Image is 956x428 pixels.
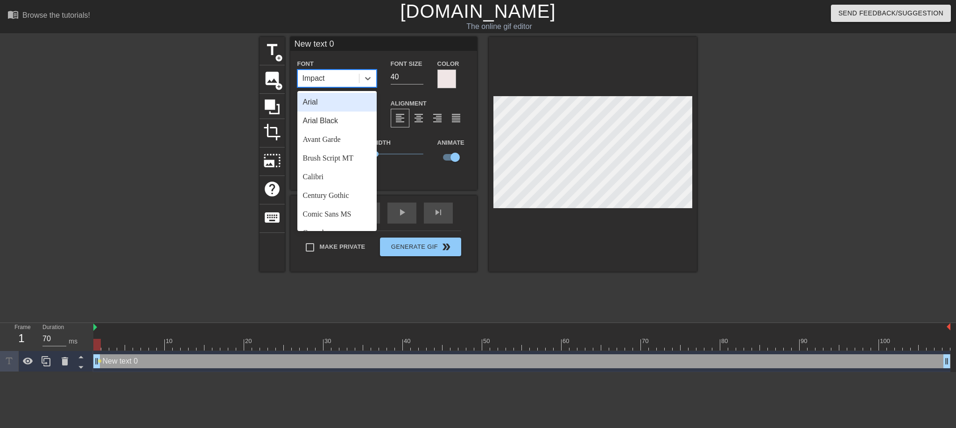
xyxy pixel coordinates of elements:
[437,138,464,147] label: Animate
[297,59,314,69] label: Font
[404,337,412,346] div: 40
[7,9,19,20] span: menu_book
[22,11,90,19] div: Browse the tutorials!
[400,1,555,21] a: [DOMAIN_NAME]
[263,152,281,169] span: photo_size_select_large
[831,5,951,22] button: Send Feedback/Suggestion
[302,73,325,84] div: Impact
[323,21,675,32] div: The online gif editor
[562,337,571,346] div: 60
[275,83,283,91] span: add_circle
[437,59,459,69] label: Color
[441,241,452,253] span: double_arrow
[297,205,377,224] div: Comic Sans MS
[396,207,408,218] span: play_arrow
[320,242,366,252] span: Make Private
[14,330,28,347] div: 1
[721,337,730,346] div: 80
[297,186,377,205] div: Century Gothic
[166,337,174,346] div: 10
[380,238,461,256] button: Generate Gif
[297,224,377,242] div: Consolas
[263,70,281,87] span: image
[433,207,444,218] span: skip_next
[263,41,281,59] span: title
[394,112,406,124] span: format_align_left
[413,112,424,124] span: format_align_center
[942,357,951,366] span: drag_handle
[69,337,77,346] div: ms
[483,337,492,346] div: 50
[297,168,377,186] div: Calibri
[245,337,253,346] div: 20
[880,337,892,346] div: 100
[450,112,462,124] span: format_align_justify
[297,112,377,130] div: Arial Black
[263,123,281,141] span: crop
[263,180,281,198] span: help
[297,93,377,112] div: Arial
[98,359,102,363] span: lens
[275,54,283,62] span: add_circle
[92,357,101,366] span: drag_handle
[947,323,950,330] img: bound-end.png
[263,209,281,226] span: keyboard
[42,325,64,330] label: Duration
[432,112,443,124] span: format_align_right
[7,323,35,350] div: Frame
[391,99,427,108] label: Alignment
[642,337,650,346] div: 70
[7,9,90,23] a: Browse the tutorials!
[838,7,943,19] span: Send Feedback/Suggestion
[324,337,333,346] div: 30
[297,149,377,168] div: Brush Script MT
[391,59,422,69] label: Font Size
[801,337,809,346] div: 90
[297,130,377,149] div: Avant Garde
[384,241,457,253] span: Generate Gif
